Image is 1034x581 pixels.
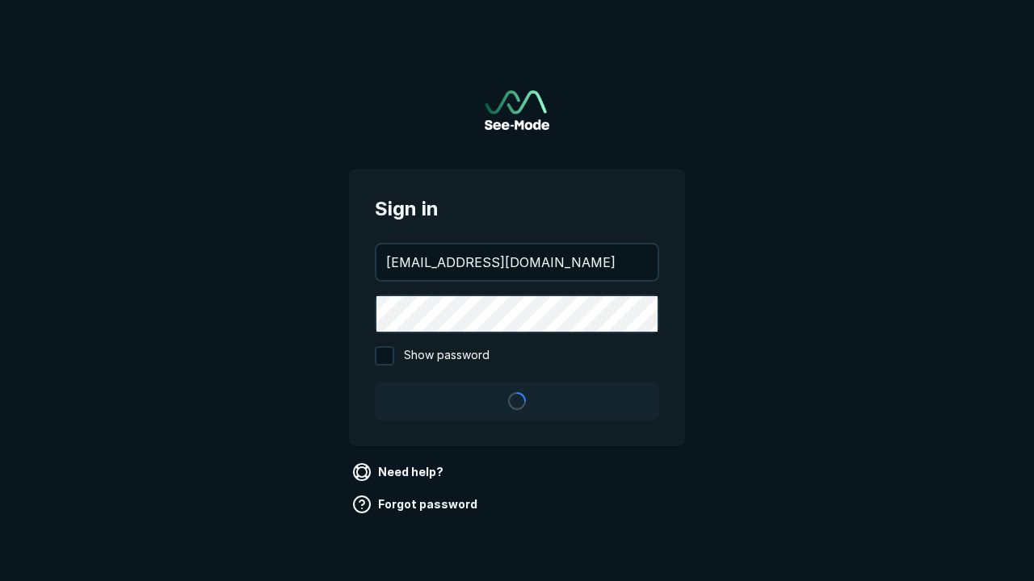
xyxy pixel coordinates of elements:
img: See-Mode Logo [485,90,549,130]
a: Need help? [349,459,450,485]
input: your@email.com [376,245,658,280]
span: Sign in [375,194,659,224]
span: Show password [404,346,490,366]
a: Go to sign in [485,90,549,130]
a: Forgot password [349,491,484,517]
